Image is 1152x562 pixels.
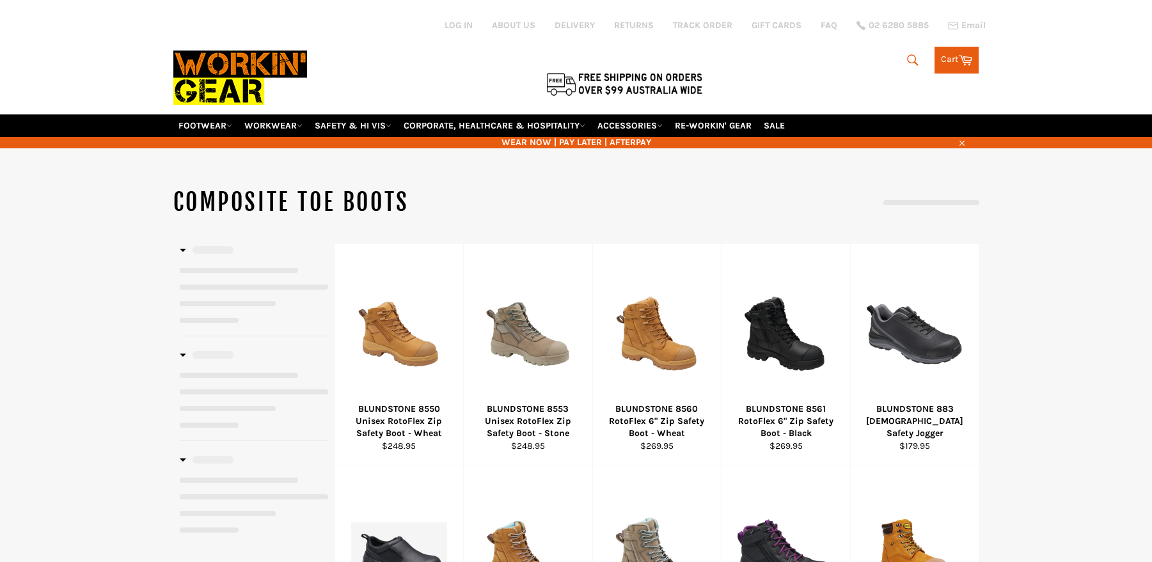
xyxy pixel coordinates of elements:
a: ACCESSORIES [592,114,668,137]
a: BLUNDSTONE 8560 RotoFlex 6" Zip Safety Boot - Wheat - Workin' Gear BLUNDSTONE 8560 RotoFlex 6" Zi... [592,244,722,465]
a: 02 6280 5885 [856,21,929,30]
img: BLUNDSTONE 8553 Unisex RotoFlex Zip Safety Boot - Stone - Workin' Gear [480,286,576,384]
div: BLUNDSTONE 883 [DEMOGRAPHIC_DATA] Safety Jogger [858,403,971,440]
a: Cart [935,47,979,74]
div: BLUNDSTONE 8561 RotoFlex 6" Zip Safety Boot - Black [730,403,842,440]
div: $269.95 [601,440,713,452]
a: SAFETY & HI VIS [310,114,397,137]
a: BLUNDSTONE 8550 Unisex RotoFlex Zip Safety Boot - Wheat - Workin' Gear BLUNDSTONE 8550 Unisex Rot... [335,244,464,465]
a: TRACK ORDER [673,19,732,31]
a: Log in [445,20,473,31]
div: $248.95 [472,440,585,452]
div: $269.95 [730,440,842,452]
span: WEAR NOW | PAY LATER | AFTERPAY [173,136,979,148]
div: BLUNDSTONE 8553 Unisex RotoFlex Zip Safety Boot - Stone [472,403,585,440]
a: WORKWEAR [239,114,308,137]
img: BLUNDSTONE 8560 RotoFlex 6" Zip Safety Boot - Wheat - Workin' Gear [609,287,706,383]
a: FAQ [821,19,837,31]
img: Flat $9.95 shipping Australia wide [544,70,704,97]
a: RETURNS [614,19,654,31]
a: FOOTWEAR [173,114,237,137]
span: 02 6280 5885 [869,21,929,30]
a: Workin Gear BLUNDSTONE 883 Ladies Safety Jogger BLUNDSTONE 883 [DEMOGRAPHIC_DATA] Safety Jogger $... [850,244,979,465]
h1: COMPOSITE TOE BOOTS [173,187,576,219]
a: ABOUT US [492,19,535,31]
div: BLUNDSTONE 8560 RotoFlex 6" Zip Safety Boot - Wheat [601,403,713,440]
a: DELIVERY [555,19,595,31]
a: RE-WORKIN' GEAR [670,114,757,137]
a: BLUNDSTONE 8553 Unisex RotoFlex Zip Safety Boot - Stone - Workin' Gear BLUNDSTONE 8553 Unisex Rot... [463,244,592,465]
div: $179.95 [858,440,971,452]
div: $248.95 [343,440,455,452]
a: SALE [759,114,790,137]
span: Email [961,21,986,30]
img: Workin Gear BLUNDSTONE 883 Ladies Safety Jogger [867,287,963,384]
a: CORPORATE, HEALTHCARE & HOSPITALITY [398,114,590,137]
img: BLUNDSTONE 8550 Unisex RotoFlex Zip Safety Boot - Wheat - Workin' Gear [351,287,448,383]
a: Email [948,20,986,31]
img: Workin Gear leaders in Workwear, Safety Boots, PPE, Uniforms. Australia's No.1 in Workwear [173,42,307,114]
div: BLUNDSTONE 8550 Unisex RotoFlex Zip Safety Boot - Wheat [343,403,455,440]
img: BLUNDSTONE 8561 RotoFlex 6" Zip Safety Boot - Black - Workin' Gear [738,288,834,382]
a: BLUNDSTONE 8561 RotoFlex 6" Zip Safety Boot - Black - Workin' Gear BLUNDSTONE 8561 RotoFlex 6" Zi... [721,244,850,465]
a: GIFT CARDS [752,19,801,31]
